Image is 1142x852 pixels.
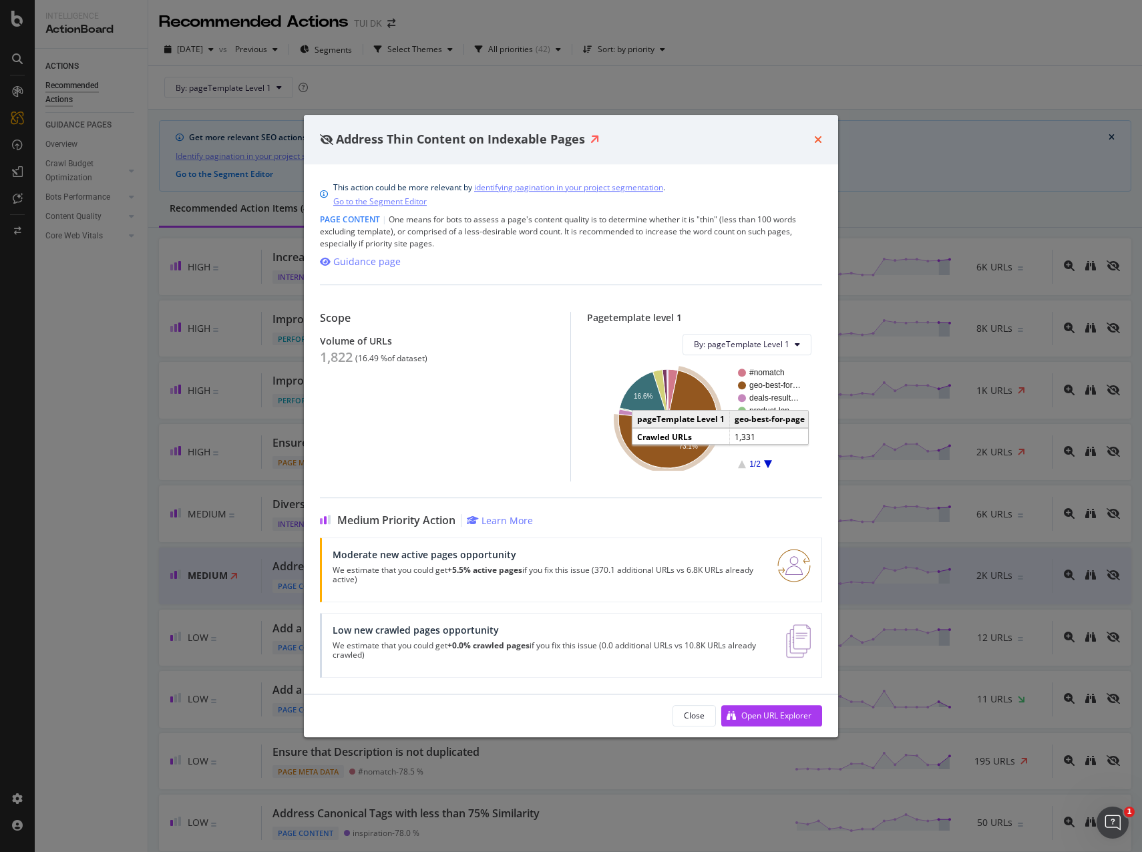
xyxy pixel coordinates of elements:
[355,354,427,363] div: ( 16.49 % of dataset )
[337,514,455,527] span: Medium Priority Action
[777,549,811,582] img: RO06QsNG.png
[320,214,380,225] span: Page Content
[749,419,799,428] text: geo-weathe…
[482,514,533,527] div: Learn More
[320,134,333,145] div: eye-slash
[1124,807,1135,817] span: 1
[333,549,761,560] div: Moderate new active pages opportunity
[320,255,401,268] a: Guidance page
[587,312,822,323] div: Pagetemplate level 1
[336,131,585,147] span: Address Thin Content on Indexable Pages
[673,705,716,726] button: Close
[333,566,761,584] p: We estimate that you could get if you fix this issue (370.1 additional URLs vs 6.8K URLs already ...
[741,710,811,721] div: Open URL Explorer
[749,431,797,441] text: customer-s…
[749,393,799,403] text: deals-result…
[786,624,811,658] img: e5DMFwAAAABJRU5ErkJggg==
[749,459,761,469] text: 1/2
[721,705,822,726] button: Open URL Explorer
[749,381,801,390] text: geo-best-for…
[320,349,353,365] div: 1,822
[1097,807,1129,839] iframe: Intercom live chat
[598,366,811,471] svg: A chart.
[749,406,797,415] text: product-lan…
[320,214,822,250] div: One means for bots to assess a page's content quality is to determine whether it is "thin" (less ...
[474,180,663,194] a: identifying pagination in your project segmentation
[447,640,530,651] strong: +0.0% crawled pages
[333,194,427,208] a: Go to the Segment Editor
[447,564,522,576] strong: +5.5% active pages
[684,710,705,721] div: Close
[320,312,554,325] div: Scope
[679,442,697,449] text: 73.1%
[333,255,401,268] div: Guidance page
[333,180,665,208] div: This action could be more relevant by .
[634,393,652,400] text: 16.6%
[683,334,811,355] button: By: pageTemplate Level 1
[333,624,770,636] div: Low new crawled pages opportunity
[333,641,770,660] p: We estimate that you could get if you fix this issue (0.0 additional URLs vs 10.8K URLs already c...
[814,131,822,148] div: times
[382,214,387,225] span: |
[694,339,789,350] span: By: pageTemplate Level 1
[467,514,533,527] a: Learn More
[320,335,554,347] div: Volume of URLs
[320,180,822,208] div: info banner
[304,115,838,737] div: modal
[749,368,785,377] text: #nomatch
